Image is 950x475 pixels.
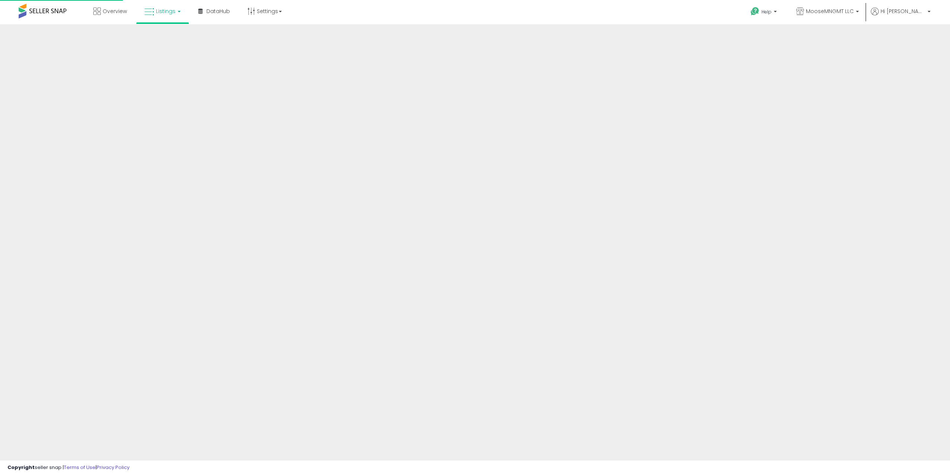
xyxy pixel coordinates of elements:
[761,9,772,15] span: Help
[881,7,925,15] span: Hi [PERSON_NAME]
[871,7,931,24] a: Hi [PERSON_NAME]
[750,7,760,16] i: Get Help
[806,7,854,15] span: MooseMNGMT LLC
[745,1,784,24] a: Help
[103,7,127,15] span: Overview
[156,7,175,15] span: Listings
[206,7,230,15] span: DataHub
